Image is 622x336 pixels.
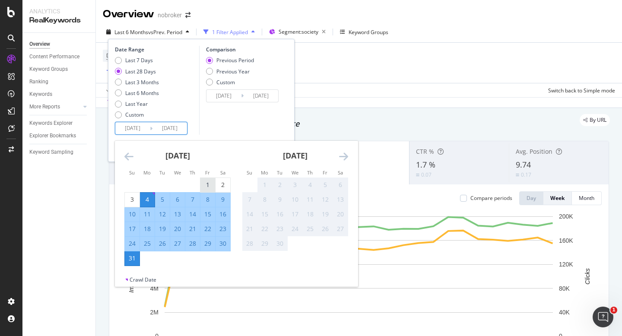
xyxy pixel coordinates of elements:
[125,210,140,219] div: 10
[257,225,272,233] div: 22
[216,57,254,64] div: Previous Period
[170,236,185,251] td: Selected. Wednesday, August 27, 2025
[29,77,48,86] div: Ranking
[257,236,273,251] td: Not available. Monday, September 29, 2025
[318,207,333,222] td: Not available. Friday, September 19, 2025
[273,222,288,236] td: Not available. Tuesday, September 23, 2025
[593,307,613,327] iframe: Intercom live chat
[185,222,200,236] td: Selected. Thursday, August 21, 2025
[29,52,89,61] a: Content Performance
[273,192,288,207] td: Not available. Tuesday, September 9, 2025
[200,195,215,204] div: 8
[206,79,254,86] div: Custom
[257,239,272,248] div: 29
[333,210,348,219] div: 20
[216,192,231,207] td: Selected. Saturday, August 9, 2025
[143,169,151,176] small: Mo
[170,207,185,222] td: Selected. Wednesday, August 13, 2025
[273,236,288,251] td: Not available. Tuesday, September 30, 2025
[29,102,81,111] a: More Reports
[29,90,52,99] div: Keywords
[303,222,318,236] td: Not available. Thursday, September 25, 2025
[303,210,317,219] div: 18
[125,57,153,64] div: Last 7 Days
[29,16,89,25] div: RealKeywords
[257,210,272,219] div: 15
[200,178,216,192] td: Choose Friday, August 1, 2025 as your check-in date. It’s available.
[185,225,200,233] div: 21
[158,11,182,19] div: nobroker
[584,268,591,284] text: Clicks
[115,111,159,118] div: Custom
[103,66,137,76] button: Add Filter
[261,169,268,176] small: Mo
[288,181,302,189] div: 3
[29,131,76,140] div: Explorer Bookmarks
[545,83,615,97] button: Switch back to Simple mode
[130,276,156,283] div: Crawl Date
[125,251,140,266] td: Selected as end date. Sunday, August 31, 2025
[185,236,200,251] td: Selected. Thursday, August 28, 2025
[318,178,333,192] td: Not available. Friday, September 5, 2025
[273,195,287,204] div: 9
[318,222,333,236] td: Not available. Friday, September 26, 2025
[115,79,159,86] div: Last 3 Months
[125,111,144,118] div: Custom
[115,57,159,64] div: Last 7 Days
[115,89,159,97] div: Last 6 Months
[106,52,123,59] span: Device
[242,195,257,204] div: 7
[200,192,216,207] td: Selected. Friday, August 8, 2025
[125,89,159,97] div: Last 6 Months
[590,117,606,123] span: By URL
[579,194,594,202] div: Month
[185,192,200,207] td: Selected. Thursday, August 7, 2025
[336,25,392,39] button: Keyword Groups
[155,222,170,236] td: Selected. Tuesday, August 19, 2025
[200,25,258,39] button: 1 Filter Applied
[559,213,573,220] text: 200K
[140,195,155,204] div: 4
[519,191,543,205] button: Day
[288,207,303,222] td: Not available. Wednesday, September 17, 2025
[318,181,333,189] div: 5
[140,222,155,236] td: Selected. Monday, August 18, 2025
[527,194,536,202] div: Day
[185,12,190,18] div: arrow-right-arrow-left
[115,46,197,53] div: Date Range
[170,195,185,204] div: 6
[140,207,155,222] td: Selected. Monday, August 11, 2025
[516,174,519,176] img: Equal
[155,192,170,207] td: Selected. Tuesday, August 5, 2025
[303,207,318,222] td: Not available. Thursday, September 18, 2025
[206,68,254,75] div: Previous Year
[29,102,60,111] div: More Reports
[273,210,287,219] div: 16
[185,207,200,222] td: Selected. Thursday, August 14, 2025
[216,181,230,189] div: 2
[273,225,287,233] div: 23
[559,261,573,268] text: 120K
[257,192,273,207] td: Not available. Monday, September 8, 2025
[273,207,288,222] td: Not available. Tuesday, September 16, 2025
[29,119,73,128] div: Keywords Explorer
[216,225,230,233] div: 23
[170,225,185,233] div: 20
[200,207,216,222] td: Selected. Friday, August 15, 2025
[516,159,531,170] span: 9.74
[242,236,257,251] td: Not available. Sunday, September 28, 2025
[200,236,216,251] td: Selected. Friday, August 29, 2025
[333,192,348,207] td: Not available. Saturday, September 13, 2025
[333,207,348,222] td: Not available. Saturday, September 20, 2025
[216,239,230,248] div: 30
[200,225,215,233] div: 22
[242,192,257,207] td: Not available. Sunday, September 7, 2025
[277,169,282,176] small: Tu
[29,119,89,128] a: Keywords Explorer
[200,210,215,219] div: 15
[29,65,89,74] a: Keyword Groups
[610,307,617,314] span: 1
[559,309,570,316] text: 40K
[303,225,317,233] div: 25
[216,222,231,236] td: Selected. Saturday, August 23, 2025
